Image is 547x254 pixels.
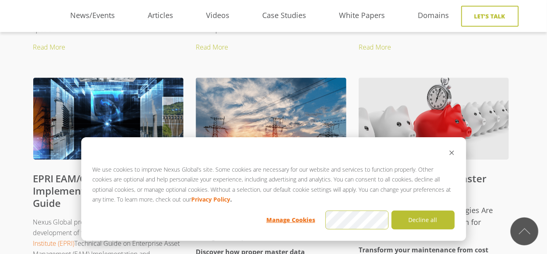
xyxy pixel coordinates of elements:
p: We use cookies to improve Nexus Global’s site. Some cookies are necessary for our website and ser... [93,165,455,205]
a: Articles [131,9,190,22]
button: Decline all [391,211,455,229]
button: Dismiss cookie banner [449,149,455,159]
a: Read More [196,41,359,54]
a: EPRI EAM/CMMS Implementation and Utilization Guide [33,172,181,210]
a: White Papers [323,9,401,22]
button: Manage Cookies [259,211,323,229]
img: EPRI EAM/CMMS Implementation and Utilization Guide [33,78,184,167]
img: PM Optimization: 6X Faster Than RCM [359,78,509,167]
a: Case Studies [246,9,323,22]
a: Read More [359,41,522,54]
img: Increased EAM Efficiency and ROI Through Data Strategy Standard [196,78,346,167]
button: Accept all [325,211,389,229]
strong: . [231,195,232,205]
a: Privacy Policy [192,195,231,205]
a: News/Events [54,9,131,22]
div: Cookie banner [81,137,466,241]
a: Domains [401,9,465,22]
a: PM Optimization: 6X Faster Than RCM [359,172,486,197]
a: Let's Talk [461,6,519,27]
a: Videos [190,9,246,22]
a: Read More [33,41,196,54]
